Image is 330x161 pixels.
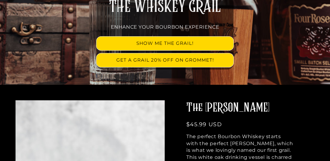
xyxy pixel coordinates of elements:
[186,100,293,116] h2: The [PERSON_NAME]
[186,121,222,128] span: $45.99 USD
[111,24,219,30] span: ENHANCE YOUR BOURBON EXPERIENCE
[97,53,233,67] a: GET A GRAIL 20% OFF ON GROMMET!
[97,37,233,50] a: SHOW ME THE GRAIL!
